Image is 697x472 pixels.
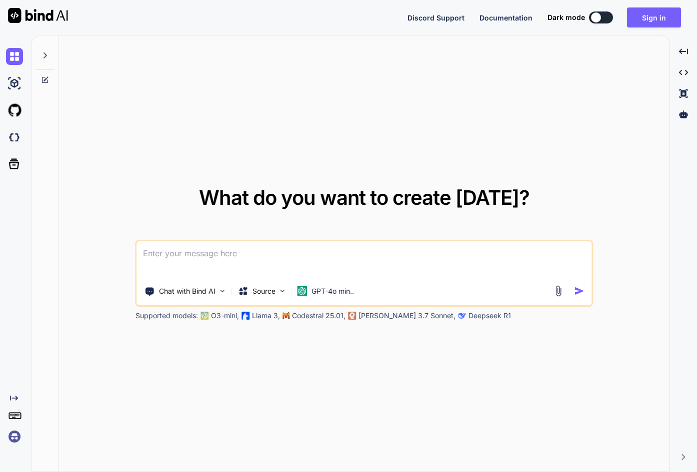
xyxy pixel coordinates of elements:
img: Bind AI [8,8,68,23]
p: Codestral 25.01, [292,311,345,321]
p: [PERSON_NAME] 3.7 Sonnet, [358,311,455,321]
p: GPT-4o min.. [311,286,354,296]
p: Supported models: [135,311,198,321]
p: O3-mini, [211,311,239,321]
img: GPT-4 [201,312,209,320]
img: icon [574,286,584,296]
span: Dark mode [547,12,585,22]
img: Mistral-AI [283,312,290,319]
img: darkCloudIdeIcon [6,129,23,146]
button: Sign in [627,7,681,27]
span: What do you want to create [DATE]? [199,185,529,210]
img: Pick Models [278,287,287,295]
img: attachment [552,285,564,297]
p: Llama 3, [252,311,280,321]
p: Deepseek R1 [468,311,511,321]
p: Source [252,286,275,296]
img: GPT-4o mini [297,286,307,296]
img: chat [6,48,23,65]
img: signin [6,428,23,445]
img: Llama2 [242,312,250,320]
img: claude [458,312,466,320]
img: Pick Tools [218,287,227,295]
span: Documentation [479,13,532,22]
p: Chat with Bind AI [159,286,215,296]
button: Documentation [479,12,532,23]
img: githubLight [6,102,23,119]
img: claude [348,312,356,320]
img: ai-studio [6,75,23,92]
span: Discord Support [407,13,464,22]
button: Discord Support [407,12,464,23]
